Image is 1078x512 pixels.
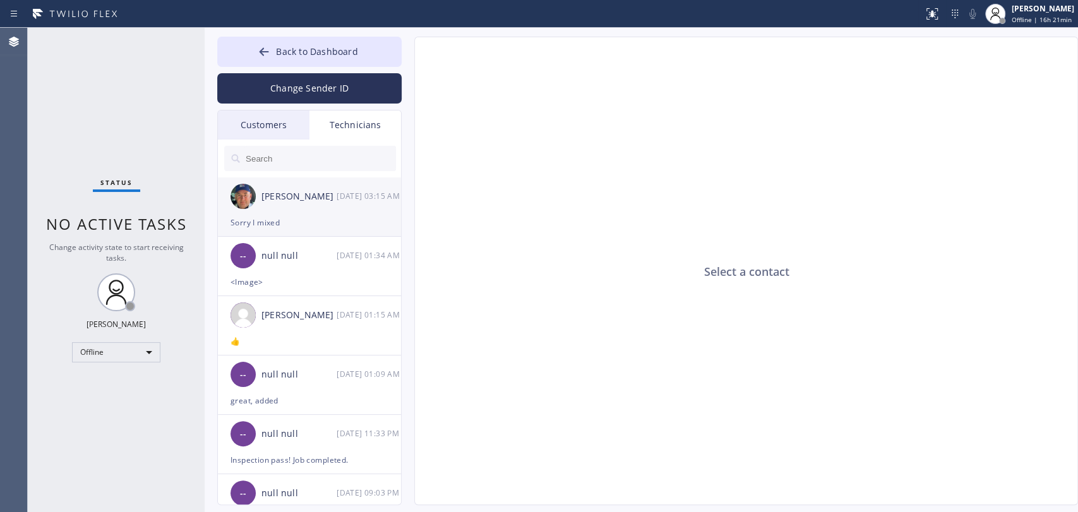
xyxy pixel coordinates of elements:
[1012,3,1074,14] div: [PERSON_NAME]
[261,249,337,263] div: null null
[240,249,246,263] span: --
[261,308,337,323] div: [PERSON_NAME]
[231,184,256,209] img: eb1005bbae17aab9b5e109a2067821b9.jpg
[217,73,402,104] button: Change Sender ID
[337,189,402,203] div: 10/02/2025 9:15 AM
[964,5,981,23] button: Mute
[240,367,246,382] span: --
[231,215,388,230] div: Sorry I mixed
[46,213,187,234] span: No active tasks
[240,486,246,501] span: --
[337,367,402,381] div: 10/01/2025 9:09 AM
[231,453,388,467] div: Inspection pass! Job completed.
[100,178,133,187] span: Status
[261,486,337,501] div: null null
[261,189,337,204] div: [PERSON_NAME]
[337,248,402,263] div: 10/01/2025 9:34 AM
[309,110,401,140] div: Technicians
[231,302,256,328] img: user.png
[231,334,388,348] div: 👍
[72,342,160,362] div: Offline
[261,367,337,382] div: null null
[49,242,184,263] span: Change activity state to start receiving tasks.
[231,275,388,289] div: <Image>
[217,37,402,67] button: Back to Dashboard
[244,146,396,171] input: Search
[218,110,309,140] div: Customers
[337,307,402,322] div: 10/01/2025 9:15 AM
[231,393,388,408] div: great, added
[1012,15,1072,24] span: Offline | 16h 21min
[337,485,402,500] div: 10/01/2025 9:03 AM
[261,427,337,441] div: null null
[276,45,357,57] span: Back to Dashboard
[337,426,402,441] div: 10/01/2025 9:33 AM
[240,427,246,441] span: --
[87,319,146,330] div: [PERSON_NAME]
